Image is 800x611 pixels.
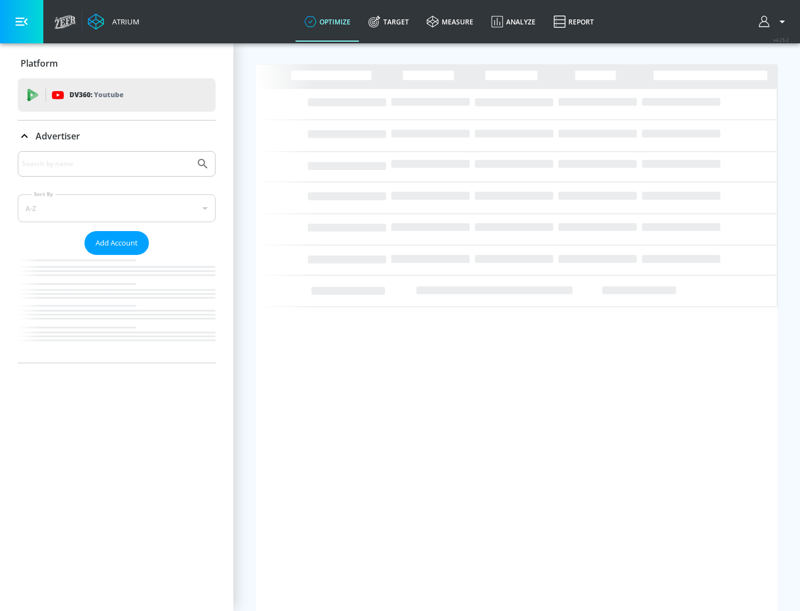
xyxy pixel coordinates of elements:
p: Youtube [94,89,123,101]
input: Search by name [22,157,191,171]
div: Advertiser [18,121,216,152]
a: optimize [296,2,359,42]
a: Analyze [482,2,544,42]
a: measure [418,2,482,42]
p: DV360: [69,89,123,101]
span: v 4.25.2 [773,37,789,43]
p: Advertiser [36,130,80,142]
nav: list of Advertiser [18,255,216,363]
span: Add Account [96,237,138,249]
div: Atrium [108,17,139,27]
button: Add Account [84,231,149,255]
a: Atrium [88,13,139,30]
div: Platform [18,48,216,79]
div: Advertiser [18,151,216,363]
p: Platform [21,57,58,69]
div: A-Z [18,194,216,222]
label: Sort By [32,191,56,198]
a: Target [359,2,418,42]
div: DV360: Youtube [18,78,216,112]
a: Report [544,2,603,42]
